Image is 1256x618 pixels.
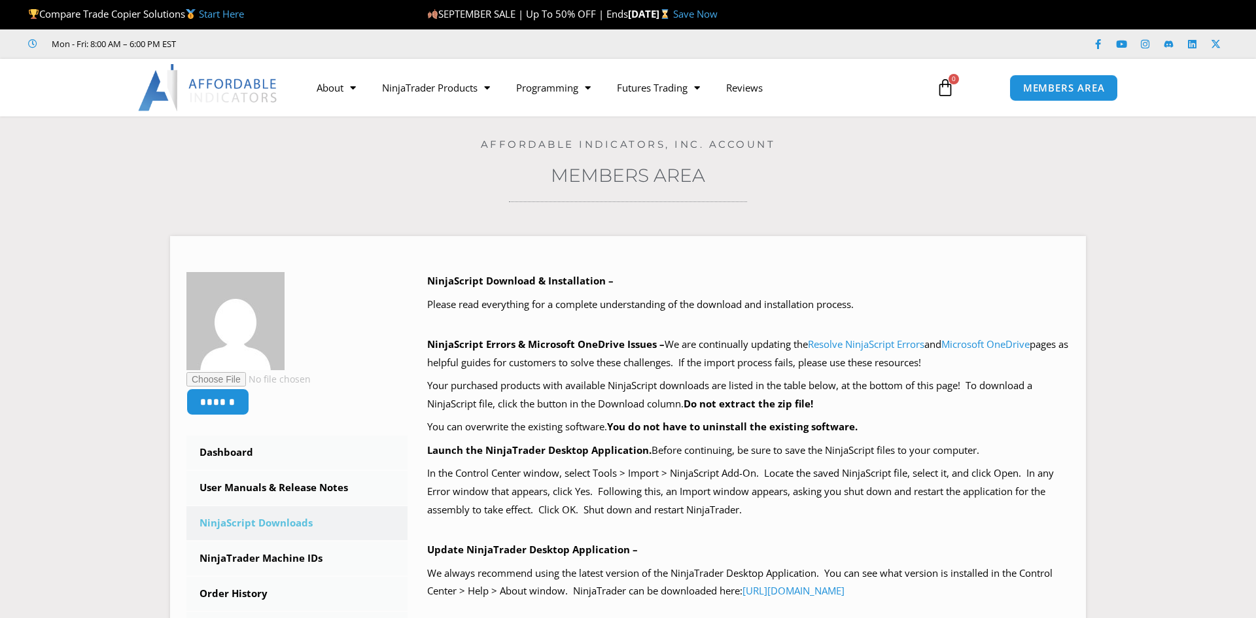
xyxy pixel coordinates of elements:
p: We are continually updating the and pages as helpful guides for customers to solve these challeng... [427,335,1070,372]
img: 0367a49c053b6ea4b711b46fcfd05649881ede5ecd33bc3b2c913b862b4f3338 [186,272,285,370]
img: 🍂 [428,9,438,19]
a: NinjaTrader Products [369,73,503,103]
span: MEMBERS AREA [1023,83,1105,93]
a: Start Here [199,7,244,20]
span: Compare Trade Copier Solutions [28,7,244,20]
iframe: Customer reviews powered by Trustpilot [194,37,391,50]
img: 🥇 [186,9,196,19]
a: NinjaTrader Machine IDs [186,541,408,575]
a: Resolve NinjaScript Errors [808,337,924,351]
p: Before continuing, be sure to save the NinjaScript files to your computer. [427,441,1070,460]
a: Affordable Indicators, Inc. Account [481,138,776,150]
a: About [304,73,369,103]
a: Dashboard [186,436,408,470]
b: Update NinjaTrader Desktop Application – [427,543,638,556]
a: Members Area [551,164,705,186]
img: LogoAI | Affordable Indicators – NinjaTrader [138,64,279,111]
img: ⌛ [660,9,670,19]
p: Please read everything for a complete understanding of the download and installation process. [427,296,1070,314]
span: Mon - Fri: 8:00 AM – 6:00 PM EST [48,36,176,52]
a: 0 [916,69,974,107]
a: User Manuals & Release Notes [186,471,408,505]
nav: Menu [304,73,921,103]
a: Order History [186,577,408,611]
p: You can overwrite the existing software. [427,418,1070,436]
a: Microsoft OneDrive [941,337,1030,351]
a: Futures Trading [604,73,713,103]
span: SEPTEMBER SALE | Up To 50% OFF | Ends [427,7,628,20]
b: NinjaScript Download & Installation – [427,274,614,287]
img: 🏆 [29,9,39,19]
b: You do not have to uninstall the existing software. [607,420,858,433]
p: In the Control Center window, select Tools > Import > NinjaScript Add-On. Locate the saved NinjaS... [427,464,1070,519]
b: NinjaScript Errors & Microsoft OneDrive Issues – [427,337,665,351]
a: MEMBERS AREA [1009,75,1119,101]
a: Reviews [713,73,776,103]
b: Launch the NinjaTrader Desktop Application. [427,443,652,456]
p: We always recommend using the latest version of the NinjaTrader Desktop Application. You can see ... [427,564,1070,601]
b: Do not extract the zip file! [684,397,813,410]
a: [URL][DOMAIN_NAME] [742,584,845,597]
a: NinjaScript Downloads [186,506,408,540]
p: Your purchased products with available NinjaScript downloads are listed in the table below, at th... [427,377,1070,413]
span: 0 [949,74,959,84]
a: Programming [503,73,604,103]
strong: [DATE] [628,7,673,20]
a: Save Now [673,7,718,20]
